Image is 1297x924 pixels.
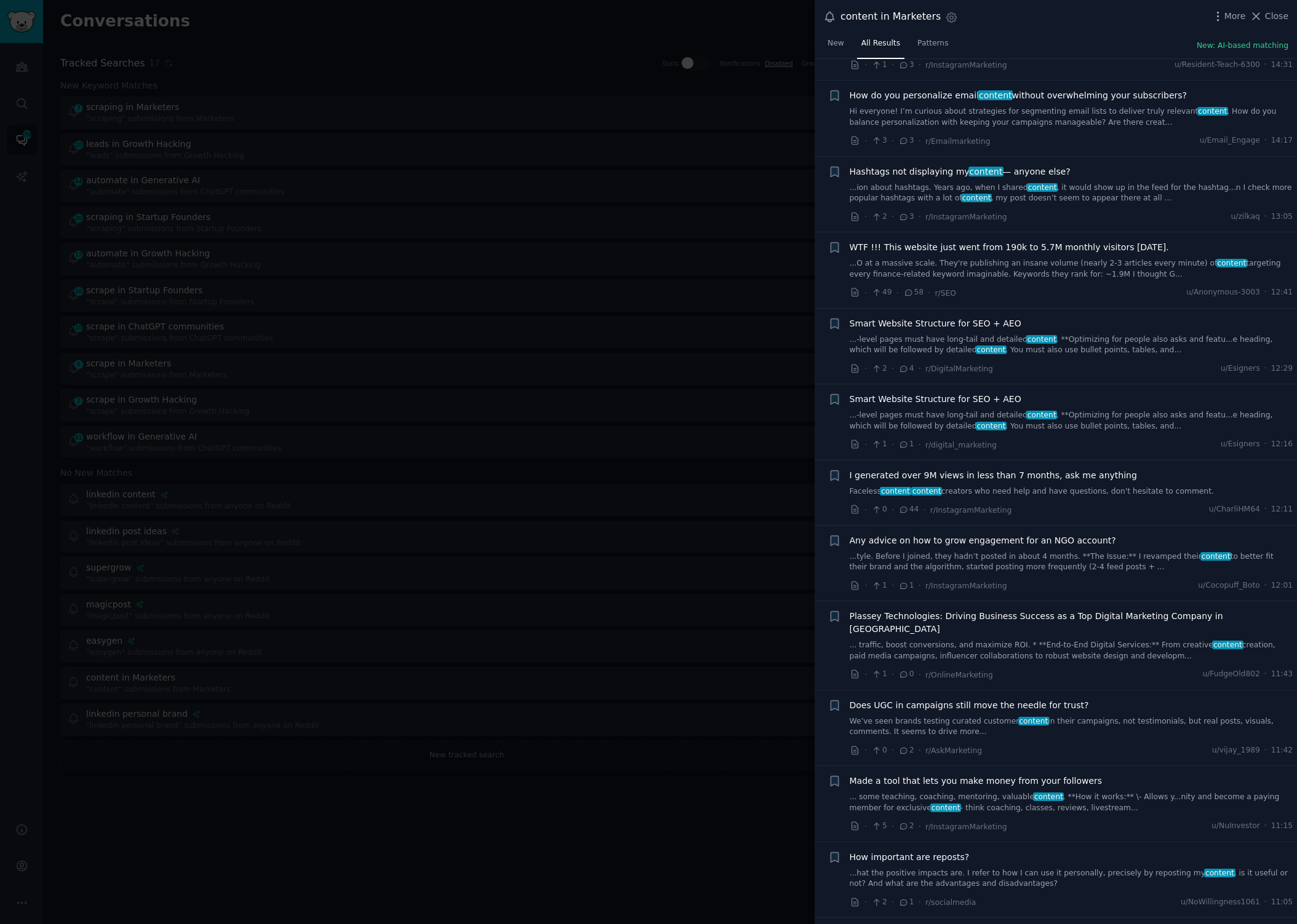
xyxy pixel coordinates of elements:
span: r/Emailmarketing [925,137,991,146]
span: u/CharliHM64 [1209,504,1260,515]
span: content [978,90,1013,100]
span: · [919,744,921,757]
a: Hi everyone! I’m curious about strategies for segmenting email lists to deliver truly relevantcon... [850,106,1293,128]
span: content [976,346,1007,354]
span: Close [1265,10,1288,23]
span: 58 [903,287,924,298]
span: u/Cocopuff_Boto [1198,580,1259,591]
span: · [1264,439,1267,450]
a: Patterns [913,34,952,59]
span: · [928,286,930,299]
span: content [930,804,961,812]
span: content [968,167,1004,176]
a: Smart Website Structure for SEO + AEO [850,393,1021,406]
span: 0 [871,745,887,756]
a: ... traffic, boost conversions, and maximize ROI. * **End-to-End Digital Services:** From creativ... [850,640,1293,661]
span: 5 [871,821,887,832]
span: 11:05 [1271,897,1293,908]
span: · [864,362,867,375]
span: content [1204,869,1235,877]
span: content [1197,107,1228,116]
a: Does UGC in campaigns still move the needle for trust? [850,699,1089,712]
span: I generated over 9M views in less than 7 months, ask me anything [850,469,1137,482]
span: content [1026,335,1057,344]
span: 13:05 [1271,211,1293,223]
span: · [1264,580,1267,591]
a: Facelesscontent contentcreators who need help and have questions, don't hesitate to comment. [850,486,1293,497]
span: 2 [871,211,887,223]
a: Made a tool that lets you make money from your followers [850,775,1103,788]
span: · [1264,135,1267,146]
span: · [864,438,867,451]
span: 12:29 [1271,363,1293,374]
span: content [1200,552,1231,561]
span: · [1264,745,1267,756]
span: r/AskMarketing [925,746,982,755]
button: More [1211,10,1246,23]
span: r/digital_marketing [925,441,997,449]
span: content [1026,411,1057,419]
span: Patterns [917,38,948,49]
span: · [919,362,921,375]
span: 1 [871,439,887,450]
a: Any advice on how to grow engagement for an NGO account? [850,534,1116,547]
span: 12:01 [1271,580,1293,591]
span: · [892,503,894,516]
a: ...tyle. Before I joined, they hadn’t posted in about 4 months. **The Issue:** I revamped theirco... [850,551,1293,573]
span: content [1216,259,1247,267]
span: r/InstagramMarketing [925,582,1007,590]
button: New: AI-based matching [1197,41,1288,52]
span: · [919,668,921,681]
span: New [828,38,844,49]
span: · [1264,363,1267,374]
span: · [919,210,921,223]
span: · [864,668,867,681]
span: 11:15 [1271,821,1293,832]
span: 3 [898,211,914,223]
span: 2 [871,897,887,908]
span: · [919,438,921,451]
span: u/Esigners [1221,439,1260,450]
span: · [919,579,921,592]
span: · [1264,897,1267,908]
a: WTF !!! This website just went from 190k to 5.7M monthly visitors [DATE]. [850,241,1169,254]
span: r/SEO [935,289,956,298]
span: · [892,438,894,451]
a: ...ion about hashtags. Years ago, when I sharedcontent, it would show up in the feed for the hash... [850,183,1293,204]
span: u/Email_Engage [1200,135,1260,146]
a: We’ve seen brands testing curated customercontentin their campaigns, not testimonials, but real p... [850,716,1293,738]
a: All Results [857,34,904,59]
span: · [864,135,867,148]
span: r/InstagramMarketing [930,506,1012,515]
span: content [1027,183,1058,192]
span: 49 [871,287,892,298]
span: u/Anonymous-3003 [1186,287,1260,298]
span: r/InstagramMarketing [925,823,1007,831]
a: New [823,34,848,59]
span: 0 [871,504,887,515]
span: · [919,58,921,71]
span: · [896,286,899,299]
a: Plassey Technologies: Driving Business Success as a Top Digital Marketing Company in [GEOGRAPHIC_... [850,610,1293,636]
span: · [892,210,894,223]
span: 1 [898,580,914,591]
span: · [1264,211,1267,223]
a: ...-level pages must have long-tail and detailedcontent. **Optimizing for people also asks and fe... [850,334,1293,356]
div: content in Marketers [840,9,941,25]
span: · [1264,60,1267,71]
span: · [892,668,894,681]
span: 1 [871,669,887,680]
a: ... some teaching, coaching, mentoring, valuablecontent. **How it works:** \- Allows y...nity and... [850,792,1293,813]
span: · [864,896,867,909]
span: content [976,422,1007,430]
span: u/FudgeOld802 [1202,669,1259,680]
span: 1 [871,580,887,591]
span: · [864,579,867,592]
span: 12:16 [1271,439,1293,450]
span: · [1264,669,1267,680]
span: · [892,58,894,71]
span: 1 [871,60,887,71]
